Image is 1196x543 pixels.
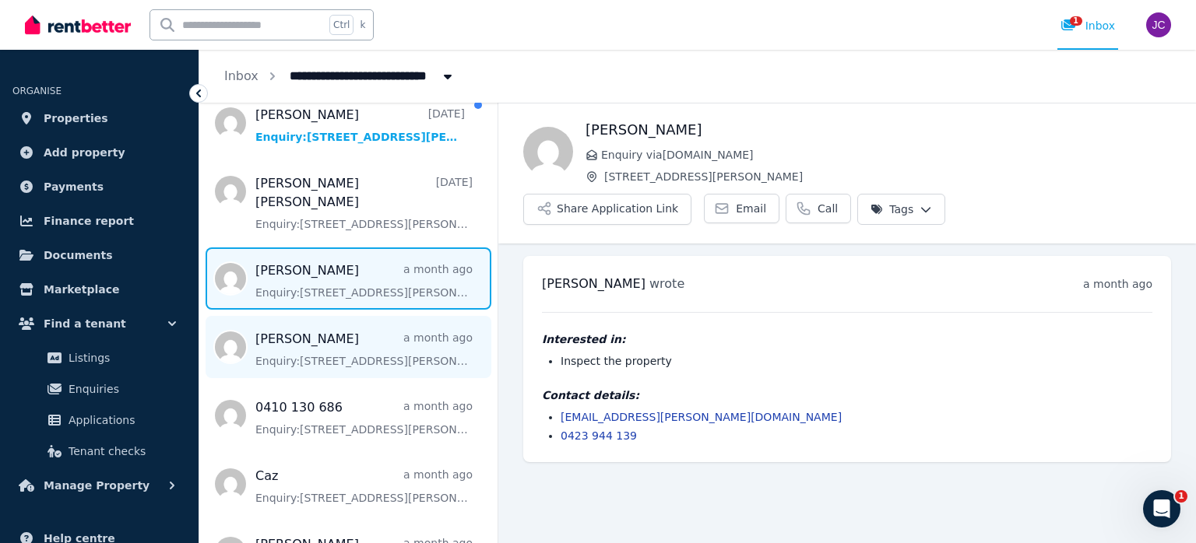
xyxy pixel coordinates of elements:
[857,194,945,225] button: Tags
[604,169,1171,184] span: [STREET_ADDRESS][PERSON_NAME]
[1143,490,1180,527] iframe: Intercom live chat
[69,411,174,429] span: Applications
[561,429,637,442] a: 0423 944 139
[542,331,1152,347] h4: Interested in:
[601,147,1171,163] span: Enquiry via [DOMAIN_NAME]
[19,373,180,405] a: Enquiries
[25,13,131,37] img: RentBetter
[44,109,108,128] span: Properties
[1083,278,1152,290] time: a month ago
[704,194,779,223] a: Email
[12,308,186,339] button: Find a tenant
[736,201,766,216] span: Email
[224,68,259,83] a: Inbox
[12,171,186,202] a: Payments
[561,353,1152,369] li: Inspect the property
[255,398,473,437] a: 0410 130 686a month agoEnquiry:[STREET_ADDRESS][PERSON_NAME].
[12,137,186,168] a: Add property
[44,177,104,196] span: Payments
[12,86,62,96] span: ORGANISE
[44,280,119,299] span: Marketplace
[523,127,573,177] img: Robert Owens
[19,342,180,373] a: Listings
[12,274,186,305] a: Marketplace
[69,442,174,461] span: Tenant checks
[255,174,473,232] a: [PERSON_NAME] [PERSON_NAME][DATE]Enquiry:[STREET_ADDRESS][PERSON_NAME].
[255,261,473,300] a: [PERSON_NAME]a month agoEnquiry:[STREET_ADDRESS][PERSON_NAME].
[255,330,473,369] a: [PERSON_NAME]a month agoEnquiry:[STREET_ADDRESS][PERSON_NAME].
[818,201,838,216] span: Call
[1061,18,1115,33] div: Inbox
[19,436,180,467] a: Tenant checks
[542,276,645,291] span: [PERSON_NAME]
[19,405,180,436] a: Applications
[255,106,465,145] a: [PERSON_NAME][DATE]Enquiry:[STREET_ADDRESS][PERSON_NAME].
[44,212,134,230] span: Finance report
[44,246,113,264] span: Documents
[871,201,913,217] span: Tags
[523,194,691,225] button: Share Application Link
[786,194,851,223] a: Call
[255,467,473,506] a: Caza month agoEnquiry:[STREET_ADDRESS][PERSON_NAME].
[44,143,125,162] span: Add property
[12,205,186,236] a: Finance report
[1070,16,1082,26] span: 1
[12,103,186,134] a: Properties
[69,380,174,398] span: Enquiries
[542,387,1152,403] h4: Contact details:
[649,276,684,291] span: wrote
[329,15,354,35] span: Ctrl
[561,411,842,423] a: [EMAIL_ADDRESS][PERSON_NAME][DOMAIN_NAME]
[360,19,365,31] span: k
[12,470,186,501] button: Manage Property
[1146,12,1171,37] img: Johan Chandra
[69,349,174,367] span: Listings
[586,119,1171,141] h1: [PERSON_NAME]
[44,476,149,495] span: Manage Property
[1175,490,1187,503] span: 1
[12,240,186,271] a: Documents
[199,50,480,103] nav: Breadcrumb
[44,314,126,333] span: Find a tenant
